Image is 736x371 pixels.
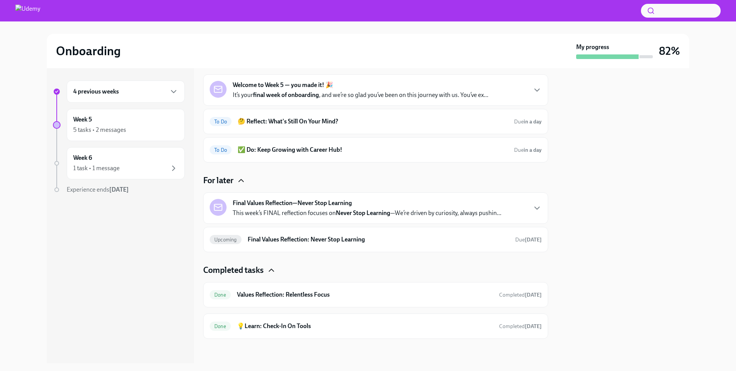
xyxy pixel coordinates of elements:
[203,175,548,186] div: For later
[233,81,333,89] strong: Welcome to Week 5 — you made it! 🎉
[576,43,609,51] strong: My progress
[525,292,542,298] strong: [DATE]
[203,264,264,276] h4: Completed tasks
[210,292,231,298] span: Done
[210,320,542,332] a: Done💡Learn: Check-In On ToolsCompleted[DATE]
[524,147,542,153] strong: in a day
[210,237,242,243] span: Upcoming
[203,264,548,276] div: Completed tasks
[210,147,232,153] span: To Do
[238,117,508,126] h6: 🤔 Reflect: What's Still On Your Mind?
[73,154,92,162] h6: Week 6
[515,236,542,243] span: Due
[210,289,542,301] a: DoneValues Reflection: Relentless FocusCompleted[DATE]
[499,323,542,330] span: Completed
[237,291,493,299] h6: Values Reflection: Relentless Focus
[237,322,493,330] h6: 💡Learn: Check-In On Tools
[525,236,542,243] strong: [DATE]
[210,323,231,329] span: Done
[499,291,542,299] span: August 29th, 2025 12:08
[233,199,352,207] strong: Final Values Reflection—Never Stop Learning
[53,147,185,179] a: Week 61 task • 1 message
[15,5,40,17] img: Udemy
[210,233,542,246] a: UpcomingFinal Values Reflection: Never Stop LearningDue[DATE]
[109,186,129,193] strong: [DATE]
[233,209,501,217] p: This week’s FINAL reflection focuses on —We’re driven by curiosity, always pushin...
[67,186,129,193] span: Experience ends
[336,209,390,217] strong: Never Stop Learning
[659,44,680,58] h3: 82%
[514,147,542,153] span: Due
[73,164,120,172] div: 1 task • 1 message
[210,119,232,125] span: To Do
[514,146,542,154] span: September 7th, 2025 01:00
[56,43,121,59] h2: Onboarding
[210,115,542,128] a: To Do🤔 Reflect: What's Still On Your Mind?Duein a day
[238,146,508,154] h6: ✅ Do: Keep Growing with Career Hub!
[73,115,92,124] h6: Week 5
[525,323,542,330] strong: [DATE]
[515,236,542,243] span: September 10th, 2025 01:00
[499,292,542,298] span: Completed
[210,144,542,156] a: To Do✅ Do: Keep Growing with Career Hub!Duein a day
[67,80,185,103] div: 4 previous weeks
[499,323,542,330] span: September 5th, 2025 16:24
[53,109,185,141] a: Week 55 tasks • 2 messages
[514,118,542,125] span: September 7th, 2025 01:00
[233,91,488,99] p: It’s your , and we’re so glad you’ve been on this journey with us. You’ve ex...
[524,118,542,125] strong: in a day
[253,91,319,98] strong: final week of onboarding
[514,118,542,125] span: Due
[203,175,233,186] h4: For later
[248,235,509,244] h6: Final Values Reflection: Never Stop Learning
[73,87,119,96] h6: 4 previous weeks
[73,126,126,134] div: 5 tasks • 2 messages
